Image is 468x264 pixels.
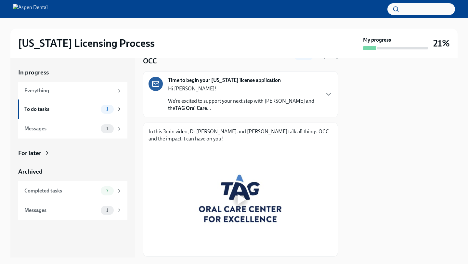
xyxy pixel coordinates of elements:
[18,149,127,157] a: For later
[102,208,112,213] span: 1
[18,149,41,157] div: For later
[102,188,112,193] span: 7
[168,77,281,84] strong: Time to begin your [US_STATE] license application
[149,128,332,142] p: In this 3min video, Dr [PERSON_NAME] and [PERSON_NAME] talk all things OCC and the impact it can ...
[24,106,98,113] div: To do tasks
[24,207,98,214] div: Messages
[18,37,155,50] h2: [US_STATE] Licensing Process
[175,105,207,111] strong: TAG Oral Care
[18,201,127,220] a: Messages1
[24,187,98,194] div: Completed tasks
[18,82,127,99] a: Everything
[18,181,127,201] a: Completed tasks7
[18,167,127,176] a: Archived
[168,98,319,112] p: We’re excited to support your next step with [PERSON_NAME] and the ...
[18,119,127,139] a: Messages1
[324,54,338,59] strong: [DATE]
[24,125,98,132] div: Messages
[168,85,319,92] p: Hi [PERSON_NAME]!
[13,4,48,14] img: Aspen Dental
[433,37,450,49] h3: 21%
[363,36,391,44] strong: My progress
[102,107,112,112] span: 1
[24,87,114,94] div: Everything
[316,54,338,59] span: Due
[18,99,127,119] a: To do tasks1
[102,126,112,131] span: 1
[18,68,127,77] a: In progress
